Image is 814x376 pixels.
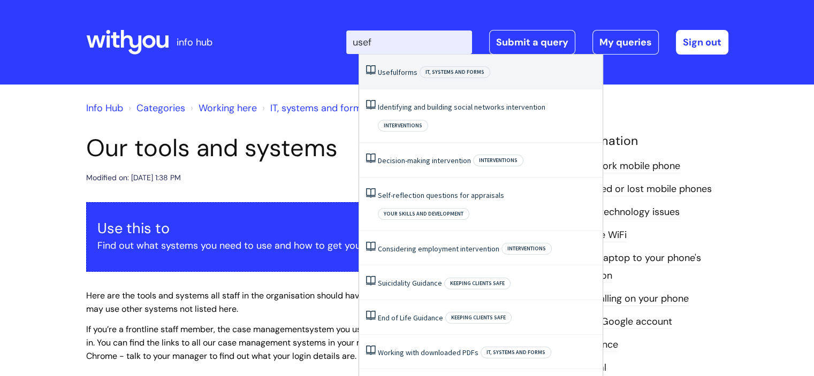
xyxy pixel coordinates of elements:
[473,155,523,166] span: Interventions
[260,99,367,117] li: IT, systems and forms
[86,324,507,362] span: system you use will depend on which service you’re in. You can find the links to all our case man...
[481,347,551,358] span: IT, systems and forms
[199,102,257,114] a: Working here
[86,290,499,314] span: Here are the tools and systems all staff in the organisation should have access to. Your service ...
[378,120,428,132] span: Interventions
[378,67,417,77] a: Usefulforms
[378,102,545,112] a: Identifying and building social networks intervention
[592,30,659,55] a: My queries
[378,208,469,220] span: Your skills and development
[97,237,498,254] p: Find out what systems you need to use and how to get your login details.
[86,134,509,163] h1: Our tools and systems
[444,278,511,289] span: Keeping clients safe
[378,156,471,165] a: Decision-making intervention
[378,244,499,254] a: Considering employment intervention
[378,67,398,77] span: Useful
[136,102,185,114] a: Categories
[525,292,689,306] a: Setting up WiFi calling on your phone
[188,99,257,117] li: Working here
[126,99,185,117] li: Solution home
[378,348,478,357] a: Working with downloaded PDFs
[346,30,728,55] div: | -
[525,134,728,149] h4: Related Information
[86,102,123,114] a: Info Hub
[86,171,181,185] div: Modified on: [DATE] 1:38 PM
[676,30,728,55] a: Sign out
[501,243,552,255] span: Interventions
[525,182,712,196] a: Reporting damaged or lost mobile phones
[346,30,472,54] input: Search
[420,66,490,78] span: IT, systems and forms
[378,278,442,288] a: Suicidality Guidance
[86,324,305,335] span: If you’re a frontline staff member, the case management
[97,220,498,237] h3: Use this to
[378,190,504,200] a: Self-reflection questions for appraisals
[525,251,701,282] a: Connecting your laptop to your phone's internet connection
[445,312,512,324] span: Keeping clients safe
[270,102,367,114] a: IT, systems and forms
[378,313,443,323] a: End of Life Guidance
[177,34,212,51] p: info hub
[489,30,575,55] a: Submit a query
